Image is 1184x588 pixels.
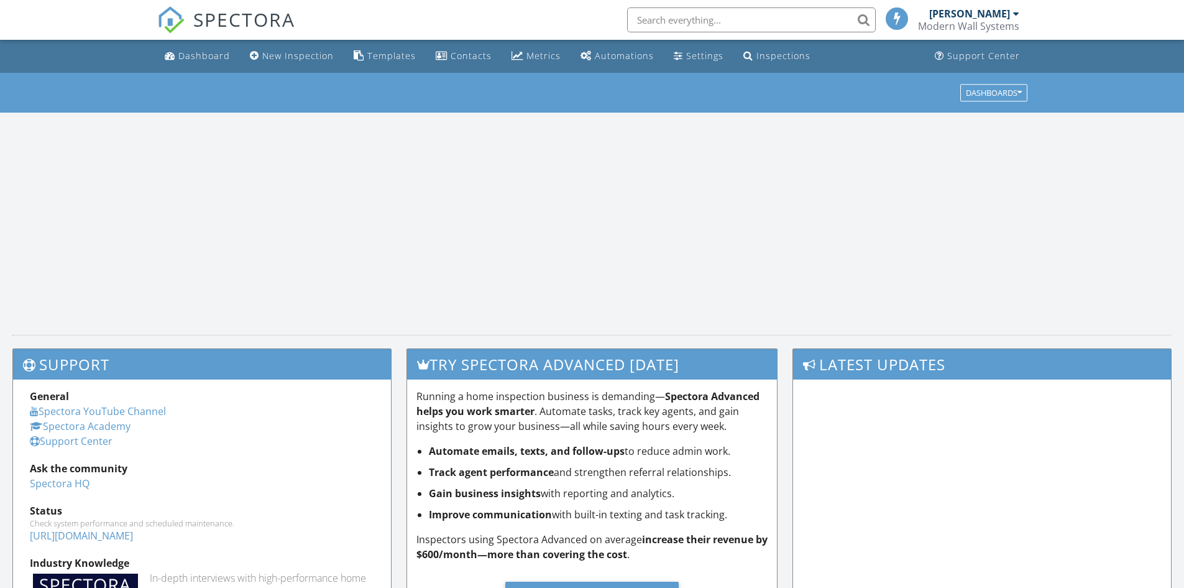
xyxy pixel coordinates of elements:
[178,50,230,62] div: Dashboard
[686,50,723,62] div: Settings
[960,84,1027,101] button: Dashboards
[13,349,391,380] h3: Support
[416,389,768,434] p: Running a home inspection business is demanding— . Automate tasks, track key agents, and gain ins...
[429,487,541,500] strong: Gain business insights
[349,45,421,68] a: Templates
[429,508,552,521] strong: Improve communication
[738,45,815,68] a: Inspections
[576,45,659,68] a: Automations (Basic)
[30,404,166,418] a: Spectora YouTube Channel
[431,45,497,68] a: Contacts
[262,50,334,62] div: New Inspection
[30,390,69,403] strong: General
[627,7,876,32] input: Search everything...
[507,45,566,68] a: Metrics
[30,518,374,528] div: Check system performance and scheduled maintenance.
[429,465,768,480] li: and strengthen referral relationships.
[416,532,768,562] p: Inspectors using Spectora Advanced on average .
[669,45,728,68] a: Settings
[429,465,554,479] strong: Track agent performance
[30,556,374,571] div: Industry Knowledge
[157,6,185,34] img: The Best Home Inspection Software - Spectora
[429,486,768,501] li: with reporting and analytics.
[157,17,295,43] a: SPECTORA
[193,6,295,32] span: SPECTORA
[30,461,374,476] div: Ask the community
[367,50,416,62] div: Templates
[929,7,1010,20] div: [PERSON_NAME]
[595,50,654,62] div: Automations
[416,533,768,561] strong: increase their revenue by $600/month—more than covering the cost
[30,477,89,490] a: Spectora HQ
[416,390,760,418] strong: Spectora Advanced helps you work smarter
[429,444,625,458] strong: Automate emails, texts, and follow-ups
[245,45,339,68] a: New Inspection
[429,444,768,459] li: to reduce admin work.
[966,88,1022,97] div: Dashboards
[451,50,492,62] div: Contacts
[947,50,1020,62] div: Support Center
[160,45,235,68] a: Dashboard
[756,50,810,62] div: Inspections
[930,45,1025,68] a: Support Center
[429,507,768,522] li: with built-in texting and task tracking.
[918,20,1019,32] div: Modern Wall Systems
[407,349,778,380] h3: Try spectora advanced [DATE]
[793,349,1171,380] h3: Latest Updates
[30,419,131,433] a: Spectora Academy
[30,503,374,518] div: Status
[30,529,133,543] a: [URL][DOMAIN_NAME]
[30,434,112,448] a: Support Center
[526,50,561,62] div: Metrics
